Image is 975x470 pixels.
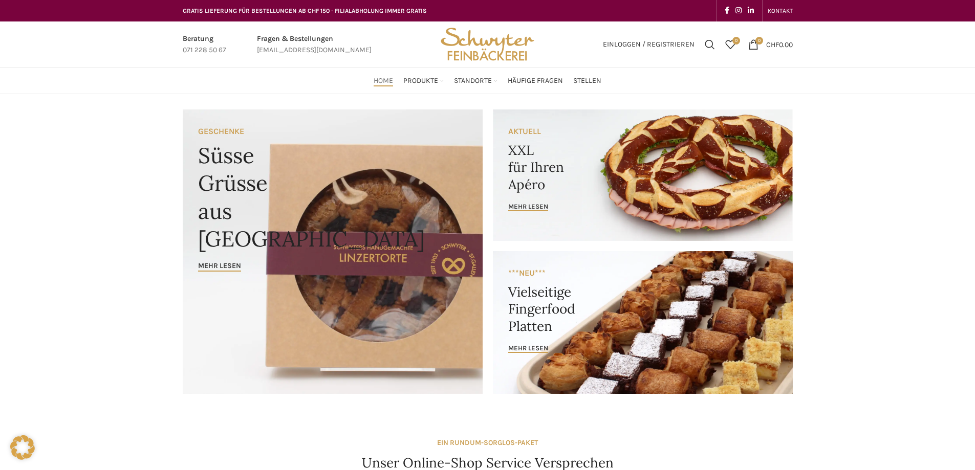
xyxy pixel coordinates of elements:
[766,40,793,49] bdi: 0.00
[573,76,601,86] span: Stellen
[720,34,741,55] div: Meine Wunschliste
[768,1,793,21] a: KONTAKT
[257,33,372,56] a: Infobox link
[603,41,695,48] span: Einloggen / Registrieren
[183,33,226,56] a: Infobox link
[183,7,427,14] span: GRATIS LIEFERUNG FÜR BESTELLUNGEN AB CHF 150 - FILIALABHOLUNG IMMER GRATIS
[374,76,393,86] span: Home
[183,109,483,394] a: Banner link
[454,76,492,86] span: Standorte
[755,37,763,44] span: 0
[403,71,444,91] a: Produkte
[732,37,740,44] span: 0
[508,71,563,91] a: Häufige Fragen
[437,21,537,68] img: Bäckerei Schwyter
[573,71,601,91] a: Stellen
[745,4,757,18] a: Linkedin social link
[700,34,720,55] a: Suchen
[720,34,741,55] a: 0
[598,34,700,55] a: Einloggen / Registrieren
[493,109,793,241] a: Banner link
[743,34,798,55] a: 0 CHF0.00
[178,71,798,91] div: Main navigation
[763,1,798,21] div: Secondary navigation
[732,4,745,18] a: Instagram social link
[766,40,779,49] span: CHF
[768,7,793,14] span: KONTAKT
[454,71,497,91] a: Standorte
[437,39,537,48] a: Site logo
[403,76,438,86] span: Produkte
[722,4,732,18] a: Facebook social link
[508,76,563,86] span: Häufige Fragen
[437,438,538,447] strong: EIN RUNDUM-SORGLOS-PAKET
[493,251,793,394] a: Banner link
[374,71,393,91] a: Home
